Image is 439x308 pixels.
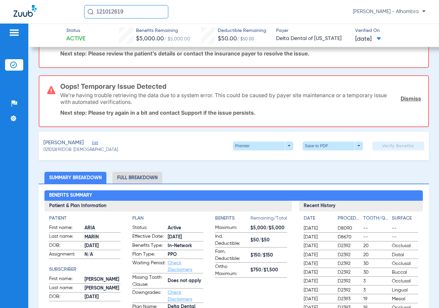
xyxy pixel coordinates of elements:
h4: Benefits [215,215,250,222]
span: -- [363,234,390,240]
iframe: Chat Widget [405,276,439,308]
span: Delta Dental of [US_STATE] [276,35,349,43]
span: [DATE] [85,294,121,301]
span: [DATE] [304,234,332,240]
span: Last name: [49,284,82,293]
h3: Oops! Temporary Issue Detected [60,83,421,90]
span: N/A [85,251,121,258]
span: [DATE] [304,287,332,294]
h4: Patient [49,215,121,222]
h4: Surface [392,215,418,222]
span: Last name: [49,233,82,241]
span: Occlusal [392,260,418,267]
span: [DATE] [168,234,204,241]
span: 20 [363,242,390,249]
span: [DATE] [304,225,332,232]
span: $5,000.00 [136,36,164,42]
span: [PERSON_NAME] [43,139,84,147]
span: Distal [392,252,418,258]
span: Ind. Deductible: [215,233,248,247]
span: D2392 [338,269,361,276]
span: [PERSON_NAME] - Alhambra [353,8,426,15]
span: Benefits Type: [132,242,165,250]
span: Edit [92,141,98,147]
span: 3 [363,287,390,294]
span: 19 [363,296,390,302]
button: Premier [233,142,293,150]
app-breakdown-title: Tooth/Quad [363,215,390,224]
span: Mesial [392,296,418,302]
input: Search for patients [84,5,168,18]
span: DOB: [49,242,82,250]
span: $50/$50 [250,237,287,244]
span: 30 [363,269,390,276]
span: Benefits Remaining [136,27,190,34]
span: 3 [363,278,390,284]
span: Waiting Period: [132,260,165,273]
span: [DATE] [304,296,332,302]
span: D2392 [338,260,361,267]
span: $150/$150 [250,252,287,259]
span: $5,000/$5,000 [250,225,287,232]
a: Check Disclaimers [168,261,192,272]
span: PPO [168,251,204,258]
span: Does not apply [168,277,204,284]
h4: Procedure [338,215,361,222]
a: Dismiss [401,95,421,102]
span: [DATE] [355,35,381,43]
span: [DATE] [304,260,332,267]
img: error-icon [47,86,55,94]
span: 30 [363,260,390,267]
img: Search Icon [88,9,94,15]
span: [DATE] [304,242,332,249]
span: In-Network [168,242,204,249]
span: / $5,000.00 [164,37,190,41]
span: Downgrades: [132,289,165,303]
span: [PERSON_NAME] [85,285,121,292]
span: Assignment: [49,251,82,259]
span: Status: [132,224,165,232]
span: Fam. Deductible: [215,248,248,262]
span: Deductible Remaining [218,27,266,34]
span: D2392 [338,287,361,294]
p: Next step: Please try again in a bit and contact Support if the issue persists. [60,109,421,116]
span: Active [168,225,204,232]
span: D2392 [338,242,361,249]
h4: Date [304,215,332,222]
span: -- [392,225,418,232]
img: hamburger-icon [9,29,20,37]
span: D8670 [338,234,361,240]
span: -- [363,225,390,232]
span: DOB: [49,293,82,301]
p: We’re having trouble retrieving the data due to a system error. This could be caused by payer sit... [60,92,396,105]
h3: Patient & Plan Information [44,201,292,211]
app-breakdown-title: Date [304,215,332,224]
h2: Benefits Summary [44,190,423,201]
span: [DATE] [304,278,332,284]
span: Payer [276,27,349,34]
app-breakdown-title: Surface [392,215,418,224]
span: Verified On [355,27,428,34]
span: Ortho Maximum: [215,263,248,277]
h4: Plan [132,215,204,222]
p: Next step: Please review the patient’s details or contact the insurance payer to resolve the issue. [60,50,421,57]
span: Occlusal [392,242,418,249]
span: MARIN [85,234,121,241]
li: Summary Breakdown [44,172,106,184]
h4: Subscriber [49,266,121,273]
span: First name: [49,224,82,232]
span: (121012619) DOB: [DEMOGRAPHIC_DATA] [43,147,118,153]
span: Plan Type: [132,251,165,259]
a: Check Disclaimers [168,290,192,302]
span: [DATE] [304,252,332,258]
span: Lingual [392,287,418,294]
span: Effective Date: [132,233,165,241]
span: Occlusal [392,278,418,284]
span: ARIA [85,225,121,232]
app-breakdown-title: Procedure [338,215,361,224]
span: $750/$1,500 [250,267,287,274]
h4: Tooth/Quad [363,215,390,222]
span: 20 [363,252,390,258]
